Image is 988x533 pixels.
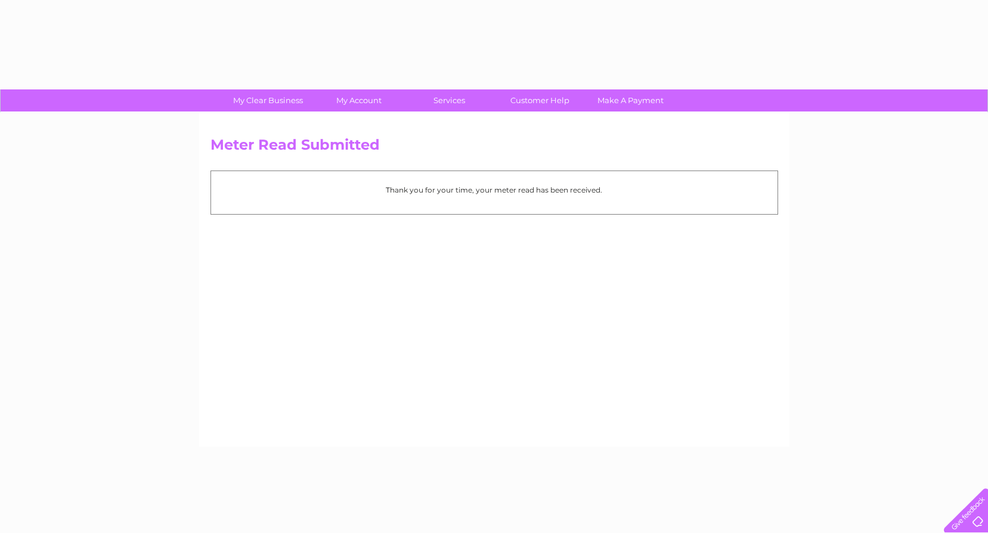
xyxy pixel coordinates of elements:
a: Make A Payment [581,89,680,111]
a: Customer Help [491,89,589,111]
a: My Account [309,89,408,111]
h2: Meter Read Submitted [210,137,778,159]
a: My Clear Business [219,89,317,111]
a: Services [400,89,498,111]
p: Thank you for your time, your meter read has been received. [217,184,772,196]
